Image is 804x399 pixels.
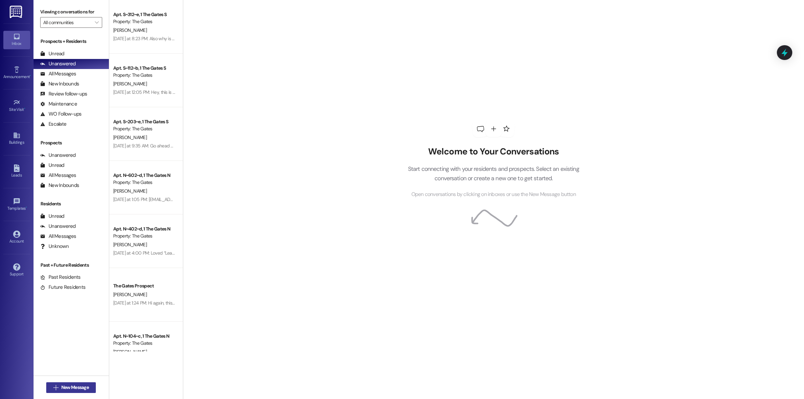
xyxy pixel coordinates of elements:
[113,179,175,186] div: Property: The Gates
[33,262,109,269] div: Past + Future Residents
[113,134,147,140] span: [PERSON_NAME]
[40,70,76,77] div: All Messages
[113,72,175,79] div: Property: The Gates
[398,164,589,183] p: Start connecting with your residents and prospects. Select an existing conversation or create a n...
[113,118,175,125] div: Apt. S~203~e, 1 The Gates S
[3,97,30,115] a: Site Visit •
[40,7,102,17] label: Viewing conversations for
[113,18,175,25] div: Property: The Gates
[113,340,175,347] div: Property: The Gates
[33,200,109,207] div: Residents
[113,196,218,202] div: [DATE] at 1:05 PM: [EMAIL_ADDRESS][DOMAIN_NAME]
[33,38,109,45] div: Prospects + Residents
[24,106,25,111] span: •
[40,90,87,97] div: Review follow-ups
[26,205,27,210] span: •
[113,291,147,297] span: [PERSON_NAME]
[113,349,147,355] span: [PERSON_NAME]
[113,242,147,248] span: [PERSON_NAME]
[113,232,175,240] div: Property: The Gates
[10,6,23,18] img: ResiDesk Logo
[3,196,30,214] a: Templates •
[40,213,64,220] div: Unread
[113,125,175,132] div: Property: The Gates
[40,182,79,189] div: New Inbounds
[40,162,64,169] div: Unread
[43,17,91,28] input: All communities
[40,152,76,159] div: Unanswered
[40,172,76,179] div: All Messages
[40,60,76,67] div: Unanswered
[113,81,147,87] span: [PERSON_NAME]
[61,384,89,391] span: New Message
[53,385,58,390] i: 
[113,225,175,232] div: Apt. N~402~d, 1 The Gates N
[40,50,64,57] div: Unread
[3,162,30,181] a: Leads
[33,139,109,146] div: Prospects
[46,382,96,393] button: New Message
[40,223,76,230] div: Unanswered
[3,130,30,148] a: Buildings
[113,188,147,194] span: [PERSON_NAME]
[40,121,66,128] div: Escalate
[113,333,175,340] div: Apt. N~104~c, 1 The Gates N
[113,143,189,149] div: [DATE] at 9:35 AM: Go ahead and sell it
[113,250,400,256] div: [DATE] at 4:00 PM: Loved “Leasing The Gates (The Gates): Yes, just go ahead and send us an email ...
[113,11,175,18] div: Apt. S~312~e, 1 The Gates S
[113,89,432,95] div: [DATE] at 12:05 PM: Hey, this is Emmiline, I accidentally put a balance of $75 on my lease for wi...
[3,31,30,49] a: Inbox
[113,65,175,72] div: Apt. S~112~b, 1 The Gates S
[3,261,30,279] a: Support
[40,243,69,250] div: Unknown
[411,190,576,199] span: Open conversations by clicking on inboxes or use the New Message button
[40,111,81,118] div: WO Follow-ups
[113,27,147,33] span: [PERSON_NAME]
[113,36,206,42] div: [DATE] at 8:23 PM: Also why is my door missing?
[40,101,77,108] div: Maintenance
[95,20,98,25] i: 
[40,233,76,240] div: All Messages
[40,284,85,291] div: Future Residents
[30,73,31,78] span: •
[113,172,175,179] div: Apt. N~602~d, 1 The Gates N
[3,228,30,247] a: Account
[40,274,81,281] div: Past Residents
[398,146,589,157] h2: Welcome to Your Conversations
[40,80,79,87] div: New Inbounds
[113,282,175,289] div: The Gates Prospect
